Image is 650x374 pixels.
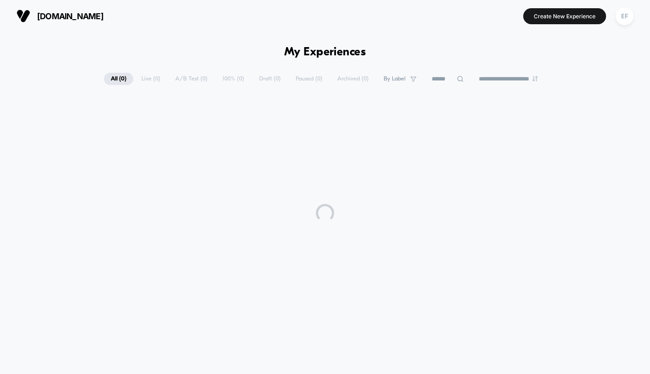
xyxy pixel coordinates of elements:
[284,46,366,59] h1: My Experiences
[104,73,133,85] span: All ( 0 )
[523,8,606,24] button: Create New Experience
[37,11,103,21] span: [DOMAIN_NAME]
[532,76,538,81] img: end
[16,9,30,23] img: Visually logo
[616,7,634,25] div: EF
[14,9,106,23] button: [DOMAIN_NAME]
[613,7,636,26] button: EF
[384,75,406,82] span: By Label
